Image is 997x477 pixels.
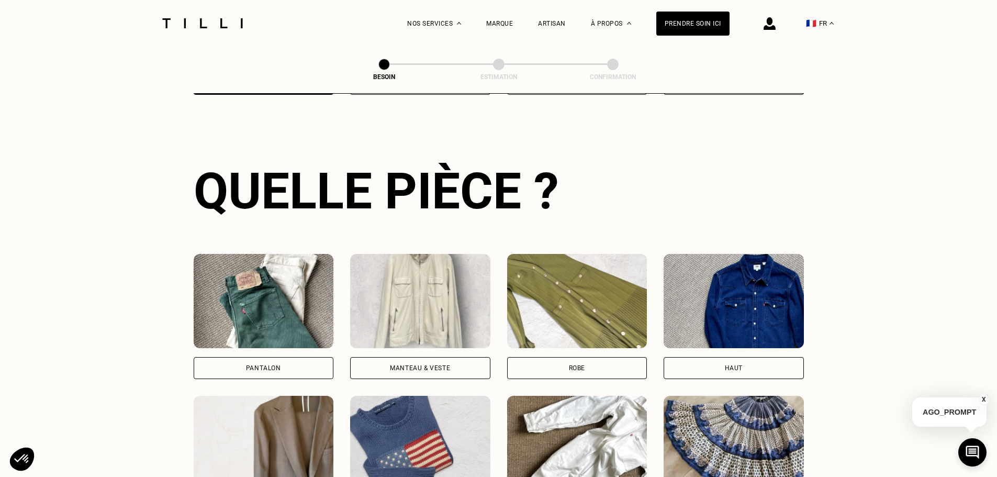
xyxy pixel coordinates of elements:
[332,73,436,81] div: Besoin
[159,18,247,28] img: Logo du service de couturière Tilli
[912,397,987,427] p: AGO_PROMPT
[486,20,513,27] a: Marque
[194,254,334,348] img: Tilli retouche votre Pantalon
[194,162,804,220] div: Quelle pièce ?
[725,365,743,371] div: Haut
[538,20,566,27] a: Artisan
[446,73,551,81] div: Estimation
[979,394,989,405] button: X
[627,22,631,25] img: Menu déroulant à propos
[764,17,776,30] img: icône connexion
[664,254,804,348] img: Tilli retouche votre Haut
[390,365,450,371] div: Manteau & Veste
[457,22,461,25] img: Menu déroulant
[561,73,665,81] div: Confirmation
[350,254,490,348] img: Tilli retouche votre Manteau & Veste
[806,18,816,28] span: 🇫🇷
[830,22,834,25] img: menu déroulant
[656,12,730,36] a: Prendre soin ici
[507,254,647,348] img: Tilli retouche votre Robe
[569,365,585,371] div: Robe
[246,365,281,371] div: Pantalon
